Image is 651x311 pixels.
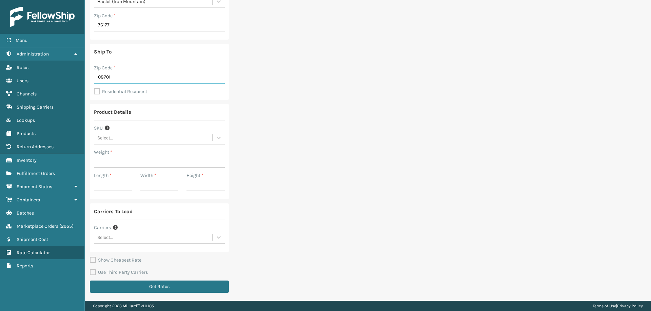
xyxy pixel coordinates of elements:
span: Shipment Status [17,184,52,190]
span: Shipping Carriers [17,104,54,110]
label: SKU [94,125,103,132]
label: Weight [94,149,112,156]
div: Select... [97,234,113,241]
span: Channels [17,91,37,97]
a: Privacy Policy [617,304,643,308]
label: Carriers [94,224,111,231]
span: Rate Calculator [17,250,50,256]
span: Menu [16,38,27,43]
span: Reports [17,263,33,269]
label: Show Cheapest Rate [90,257,141,263]
div: Select... [97,134,113,141]
label: Height [186,172,203,179]
span: Batches [17,210,34,216]
span: ( 2955 ) [59,223,74,229]
div: Carriers To Load [94,207,133,216]
a: Terms of Use [593,304,616,308]
label: Length [94,172,112,179]
div: Product Details [94,108,131,116]
span: Shipment Cost [17,237,48,242]
label: Use Third Party Carriers [90,269,148,275]
span: Products [17,131,36,136]
span: Administration [17,51,49,57]
span: Return Addresses [17,144,54,150]
label: Zip Code [94,64,116,71]
span: Users [17,78,28,84]
label: Width [140,172,156,179]
button: Get Rates [90,281,229,293]
span: Fulfillment Orders [17,171,55,176]
span: Lookups [17,117,35,123]
span: Containers [17,197,40,203]
div: Ship To [94,48,112,56]
p: Copyright 2023 Milliard™ v 1.0.185 [93,301,154,311]
span: Roles [17,65,28,70]
div: | [593,301,643,311]
label: Residential Recipient [94,89,147,94]
img: logo [10,7,75,27]
span: Inventory [17,157,37,163]
span: Marketplace Orders [17,223,58,229]
label: Zip Code [94,12,116,19]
